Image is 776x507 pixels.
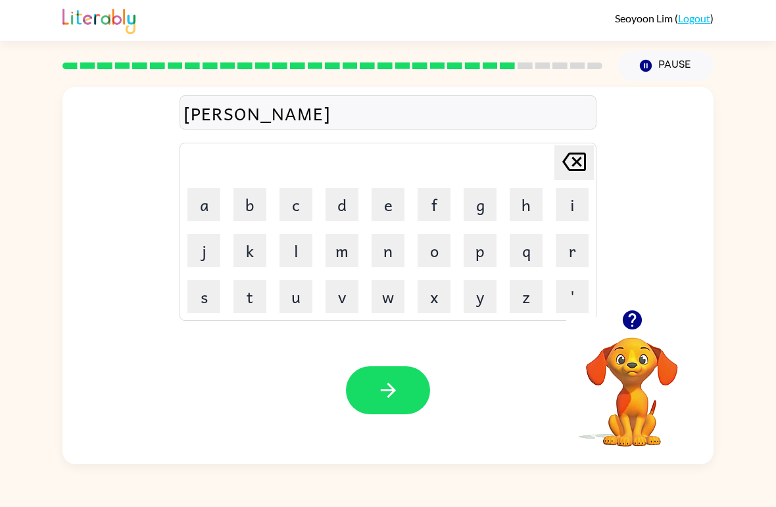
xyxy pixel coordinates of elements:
button: d [326,188,358,221]
button: Pause [618,51,714,81]
button: x [418,280,450,313]
div: ( ) [615,12,714,24]
button: f [418,188,450,221]
button: y [464,280,497,313]
button: ' [556,280,589,313]
button: p [464,234,497,267]
button: q [510,234,543,267]
button: i [556,188,589,221]
button: c [279,188,312,221]
button: g [464,188,497,221]
button: t [233,280,266,313]
button: u [279,280,312,313]
button: w [372,280,404,313]
button: a [187,188,220,221]
button: e [372,188,404,221]
button: k [233,234,266,267]
button: v [326,280,358,313]
button: z [510,280,543,313]
button: s [187,280,220,313]
div: [PERSON_NAME] [183,99,593,127]
span: Seoyoon Lim [615,12,675,24]
a: Logout [678,12,710,24]
button: r [556,234,589,267]
img: Literably [62,5,135,34]
button: h [510,188,543,221]
video: Your browser must support playing .mp4 files to use Literably. Please try using another browser. [566,317,698,448]
button: n [372,234,404,267]
button: j [187,234,220,267]
button: o [418,234,450,267]
button: m [326,234,358,267]
button: b [233,188,266,221]
button: l [279,234,312,267]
